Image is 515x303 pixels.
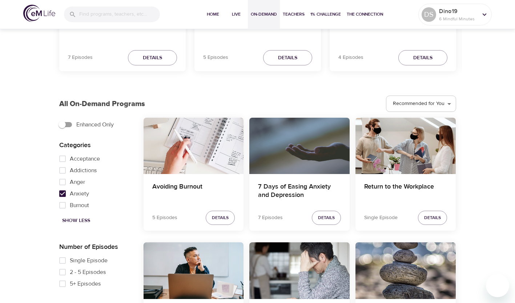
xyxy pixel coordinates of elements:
[398,50,447,66] button: Details
[59,140,132,150] p: Categories
[59,214,93,227] button: Show Less
[70,189,89,198] span: Anxiety
[59,242,132,252] p: Number of Episodes
[206,211,235,225] button: Details
[251,11,277,18] span: On-Demand
[79,7,160,22] input: Find programs, teachers, etc...
[439,16,478,22] p: 6 Mindful Minutes
[70,154,100,163] span: Acceptance
[338,54,363,61] p: 4 Episodes
[70,279,101,288] span: 5+ Episodes
[68,22,177,40] h4: 7 Days of Emotional Intelligence
[144,118,244,174] button: Avoiding Burnout
[249,118,350,174] button: 7 Days of Easing Anxiety and Depression
[338,22,447,40] h4: Mindful Eating: A Path to Well-being
[62,216,90,225] span: Show Less
[249,242,350,299] button: Difficult Emotions Collection
[23,5,55,22] img: logo
[59,98,145,109] p: All On-Demand Programs
[70,268,106,276] span: 2 - 5 Episodes
[486,274,509,297] iframe: Button to launch messaging window
[203,54,228,61] p: 5 Episodes
[263,50,312,66] button: Details
[203,22,312,40] h4: Getting Active
[355,242,456,299] button: Mindfully Managing Anxiety Series
[258,214,283,222] p: 7 Episodes
[283,11,305,18] span: Teachers
[204,11,222,18] span: Home
[318,214,335,222] span: Details
[70,166,97,175] span: Addictions
[70,256,108,265] span: Single Episode
[413,53,432,62] span: Details
[364,214,398,222] p: Single Episode
[76,120,114,129] span: Enhanced Only
[228,11,245,18] span: Live
[212,214,229,222] span: Details
[152,183,235,200] h4: Avoiding Burnout
[70,178,85,186] span: Anger
[312,211,341,225] button: Details
[347,11,383,18] span: The Connection
[143,53,162,62] span: Details
[258,183,341,200] h4: 7 Days of Easing Anxiety and Depression
[355,118,456,174] button: Return to the Workplace
[424,214,441,222] span: Details
[278,53,297,62] span: Details
[152,214,177,222] p: 5 Episodes
[128,50,177,66] button: Details
[422,7,436,22] div: DS
[364,183,447,200] h4: Return to the Workplace
[439,7,478,16] p: Dino19
[68,54,93,61] p: 7 Episodes
[70,201,89,210] span: Burnout
[418,211,447,225] button: Details
[144,242,244,299] button: Leading Through Burnout
[310,11,341,18] span: 1% Challenge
